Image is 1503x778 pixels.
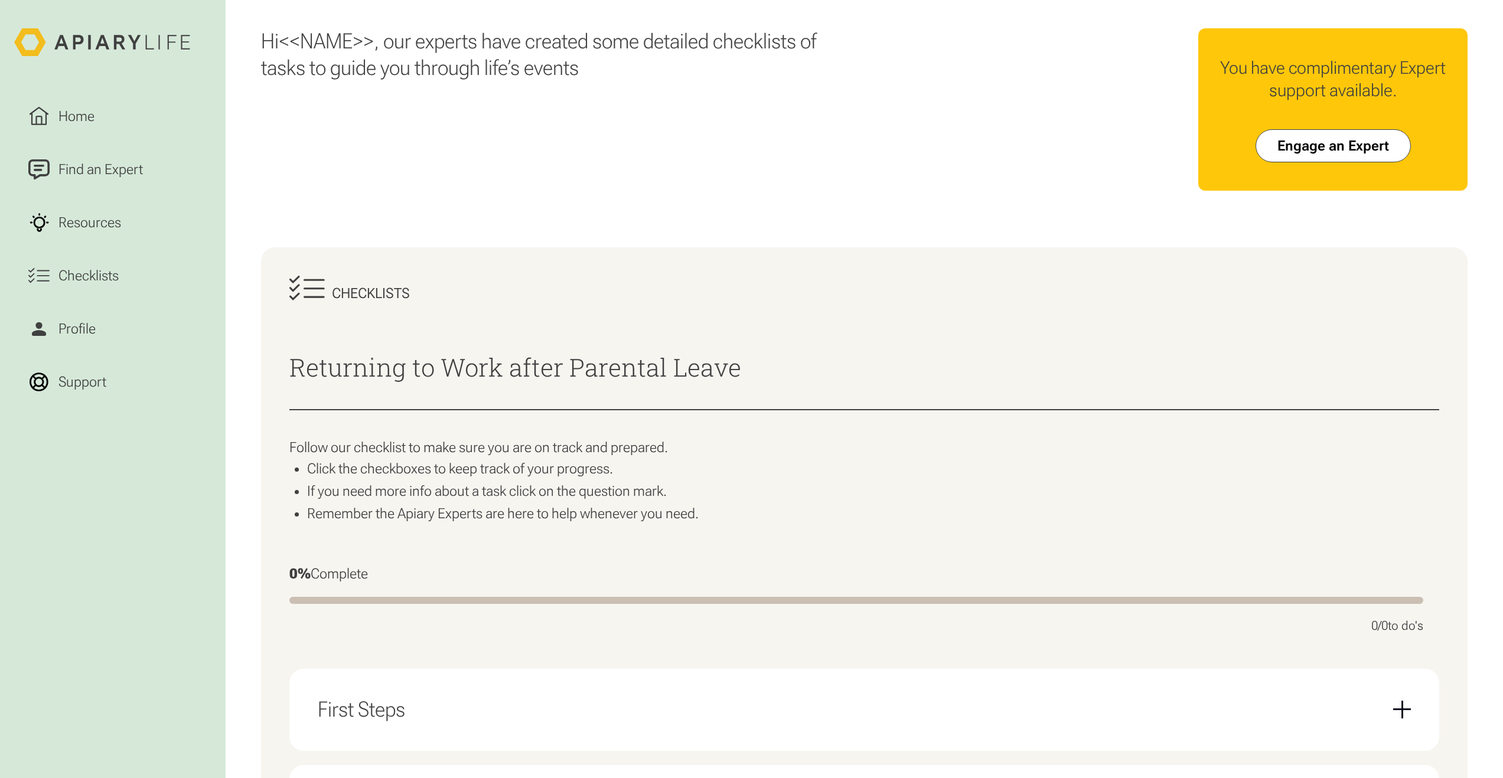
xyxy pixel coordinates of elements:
li: Remember the Apiary Experts are here to help whenever you need. [307,505,1439,522]
p: Follow our checklist to make sure you are on track and prepared. [289,439,1439,456]
a: Home [14,91,211,141]
div: Checklists [55,265,122,286]
a: Checklists [14,251,211,300]
a: Support [14,357,211,407]
a: Engage an Expert [1256,129,1411,162]
div: Resources [55,212,125,233]
div: / to do's [1371,618,1423,633]
div: Profile [55,318,99,339]
span: 0 [1371,619,1378,633]
a: Resources [14,198,211,247]
span: <<NAME>> [279,29,374,54]
h2: Returning to Work after Parental Leave [289,354,1439,381]
div: Home [55,106,98,127]
div: Checklists [332,285,410,302]
div: Hi , our experts have created some detailed checklists of tasks to guide you through life’s events [261,28,861,81]
div: First Steps [318,697,405,723]
li: Click the checkboxes to keep track of your progress. [307,460,1439,478]
div: Support [55,371,110,393]
div: You have complimentary Expert support available. [1212,57,1453,101]
li: If you need more info about a task click on the question mark. [307,482,1439,500]
a: Find an Expert [14,145,211,194]
div: First Steps [318,683,1411,737]
span: 0% [289,565,311,582]
a: Profile [14,304,211,354]
span: 0 [1381,619,1388,633]
div: Find an Expert [55,159,146,180]
div: Complete [289,565,1423,583]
